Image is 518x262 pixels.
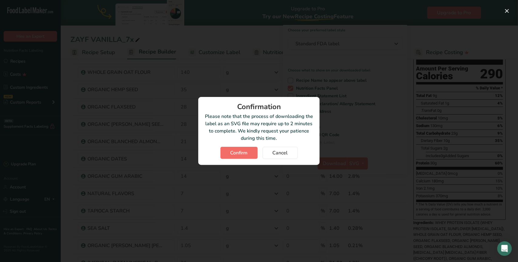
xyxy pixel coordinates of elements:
span: Confirm [230,149,248,157]
button: Cancel [263,147,298,159]
span: Cancel [273,149,288,157]
div: Open Intercom Messenger [497,241,512,256]
p: Please note that the process of downloading the label as an SVG file may require up to 2 minutes ... [204,113,314,142]
button: Confirm [220,147,258,159]
div: Confirmation [204,103,314,110]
